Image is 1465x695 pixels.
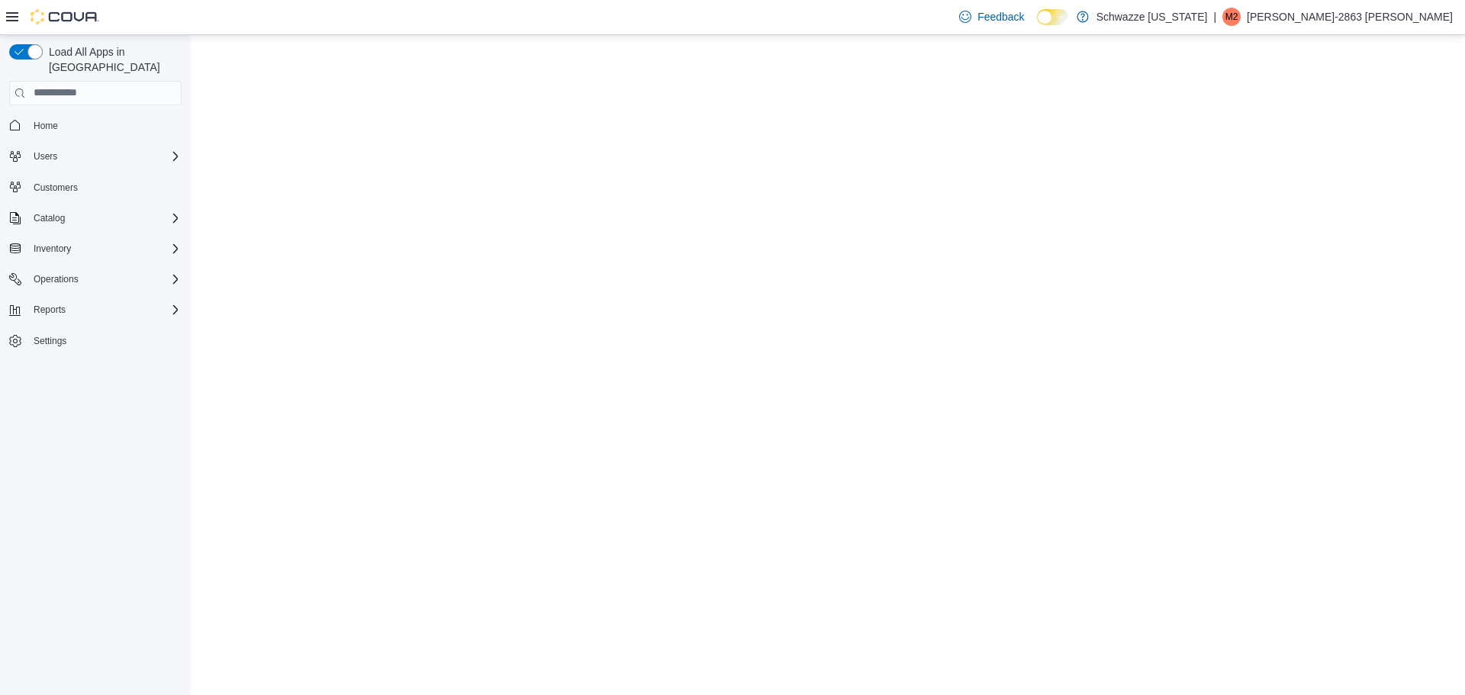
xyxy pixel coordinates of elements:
[27,209,71,227] button: Catalog
[27,240,182,258] span: Inventory
[43,44,182,75] span: Load All Apps in [GEOGRAPHIC_DATA]
[1225,8,1238,26] span: M2
[27,147,182,166] span: Users
[1222,8,1241,26] div: Matthew-2863 Turner
[9,108,182,392] nav: Complex example
[27,178,182,197] span: Customers
[27,270,85,288] button: Operations
[1247,8,1453,26] p: [PERSON_NAME]-2863 [PERSON_NAME]
[3,146,188,167] button: Users
[1096,8,1208,26] p: Schwazze [US_STATE]
[27,147,63,166] button: Users
[27,270,182,288] span: Operations
[3,330,188,352] button: Settings
[31,9,99,24] img: Cova
[3,176,188,198] button: Customers
[34,212,65,224] span: Catalog
[3,238,188,259] button: Inventory
[34,120,58,132] span: Home
[34,273,79,285] span: Operations
[953,2,1030,32] a: Feedback
[1213,8,1216,26] p: |
[34,335,66,347] span: Settings
[27,331,182,350] span: Settings
[3,208,188,229] button: Catalog
[34,150,57,162] span: Users
[27,301,72,319] button: Reports
[34,304,66,316] span: Reports
[27,179,84,197] a: Customers
[27,240,77,258] button: Inventory
[3,114,188,137] button: Home
[27,301,182,319] span: Reports
[3,269,188,290] button: Operations
[1037,25,1038,26] span: Dark Mode
[27,117,64,135] a: Home
[34,182,78,194] span: Customers
[27,332,72,350] a: Settings
[27,209,182,227] span: Catalog
[27,116,182,135] span: Home
[1037,9,1069,25] input: Dark Mode
[34,243,71,255] span: Inventory
[977,9,1024,24] span: Feedback
[3,299,188,320] button: Reports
